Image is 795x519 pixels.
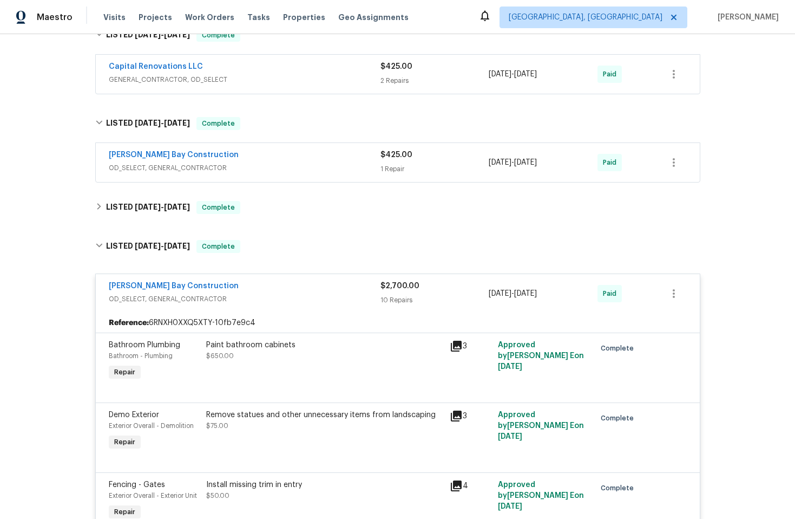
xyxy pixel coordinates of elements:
span: Bathroom Plumbing [109,341,180,349]
div: Remove statues and other unnecessary items from landscaping [206,410,443,420]
span: $425.00 [380,63,412,70]
span: [GEOGRAPHIC_DATA], [GEOGRAPHIC_DATA] [509,12,662,23]
span: [DATE] [498,433,522,440]
b: Reference: [109,317,149,328]
span: Repair [110,507,140,517]
span: Paid [603,69,621,80]
span: [PERSON_NAME] [713,12,779,23]
span: Maestro [37,12,73,23]
span: Complete [198,118,239,129]
span: - [135,203,190,211]
span: - [135,242,190,250]
a: [PERSON_NAME] Bay Construction [109,282,239,290]
span: Paid [603,288,621,299]
span: $650.00 [206,353,234,359]
a: Capital Renovations LLC [109,63,203,70]
div: 6RNXH0XXQ5XTY-10fb7e9c4 [96,313,700,333]
span: Fencing - Gates [109,481,165,489]
span: Complete [601,343,638,354]
span: Properties [283,12,325,23]
span: [DATE] [164,119,190,127]
span: [DATE] [164,242,190,250]
a: [PERSON_NAME] Bay Construction [109,151,239,159]
span: [DATE] [135,119,161,127]
span: Complete [198,30,239,41]
div: 3 [450,410,492,423]
span: Complete [198,202,239,213]
span: $75.00 [206,423,228,429]
span: Approved by [PERSON_NAME] E on [498,481,584,510]
span: Demo Exterior [109,411,159,419]
span: Complete [198,241,239,252]
h6: LISTED [106,240,190,253]
div: Install missing trim in entry [206,479,443,490]
span: Projects [139,12,172,23]
span: [DATE] [514,70,537,78]
h6: LISTED [106,117,190,130]
div: 4 [450,479,492,492]
h6: LISTED [106,201,190,214]
div: LISTED [DATE]-[DATE]Complete [92,18,704,53]
span: [DATE] [498,503,522,510]
span: Exterior Overall - Demolition [109,423,194,429]
span: Visits [103,12,126,23]
span: Repair [110,437,140,447]
span: Exterior Overall - Exterior Unit [109,492,197,499]
span: [DATE] [489,290,511,297]
span: [DATE] [164,203,190,211]
div: LISTED [DATE]-[DATE]Complete [92,194,704,220]
span: [DATE] [514,290,537,297]
span: - [135,119,190,127]
span: [DATE] [135,242,161,250]
h6: LISTED [106,29,190,42]
span: $2,700.00 [380,282,419,290]
div: 1 Repair [380,164,489,174]
span: Complete [601,483,638,494]
span: GENERAL_CONTRACTOR, OD_SELECT [109,74,380,85]
span: Repair [110,367,140,378]
span: - [135,31,190,38]
span: Bathroom - Plumbing [109,353,173,359]
span: [DATE] [489,70,511,78]
span: Work Orders [185,12,234,23]
span: [DATE] [514,159,537,166]
span: $50.00 [206,492,229,499]
span: - [489,69,537,80]
span: Approved by [PERSON_NAME] E on [498,341,584,371]
div: 10 Repairs [380,295,489,306]
span: - [489,157,537,168]
div: LISTED [DATE]-[DATE]Complete [92,229,704,264]
div: LISTED [DATE]-[DATE]Complete [92,106,704,141]
span: Geo Assignments [338,12,409,23]
span: [DATE] [164,31,190,38]
span: [DATE] [135,203,161,211]
span: [DATE] [498,363,522,371]
span: - [489,288,537,299]
div: Paint bathroom cabinets [206,340,443,351]
span: $425.00 [380,151,412,159]
div: 2 Repairs [380,75,489,86]
span: Tasks [247,14,270,21]
span: [DATE] [135,31,161,38]
span: Approved by [PERSON_NAME] E on [498,411,584,440]
span: Paid [603,157,621,168]
span: OD_SELECT, GENERAL_CONTRACTOR [109,163,380,173]
span: Complete [601,413,638,424]
span: OD_SELECT, GENERAL_CONTRACTOR [109,294,380,304]
span: [DATE] [489,159,511,166]
div: 3 [450,340,492,353]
